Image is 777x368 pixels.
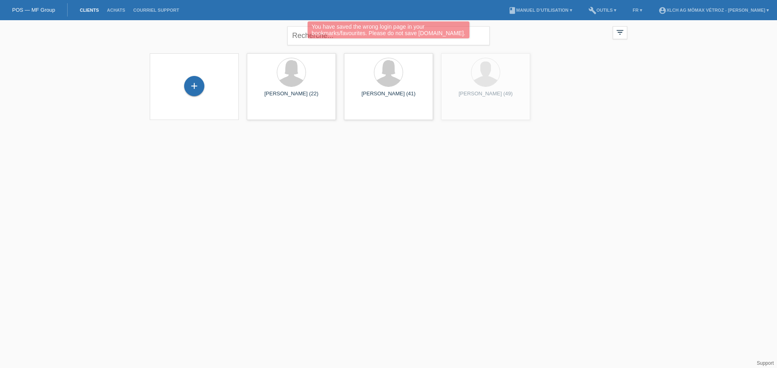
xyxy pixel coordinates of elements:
div: [PERSON_NAME] (41) [350,90,427,103]
div: [PERSON_NAME] (22) [253,90,329,103]
div: You have saved the wrong login page in your bookmarks/favourites. Please do not save [DOMAIN_NAME]. [308,21,469,38]
a: account_circleXLCH AG Mömax Vétroz - [PERSON_NAME] ▾ [654,8,773,13]
a: POS — MF Group [12,7,55,13]
i: book [508,6,516,15]
a: Courriel Support [129,8,183,13]
a: Achats [103,8,129,13]
a: bookManuel d’utilisation ▾ [504,8,576,13]
a: Support [757,360,774,366]
a: buildOutils ▾ [584,8,620,13]
a: Clients [76,8,103,13]
div: [PERSON_NAME] (49) [448,90,524,103]
i: account_circle [658,6,667,15]
a: FR ▾ [628,8,646,13]
div: Enregistrer le client [185,79,204,93]
i: build [588,6,597,15]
